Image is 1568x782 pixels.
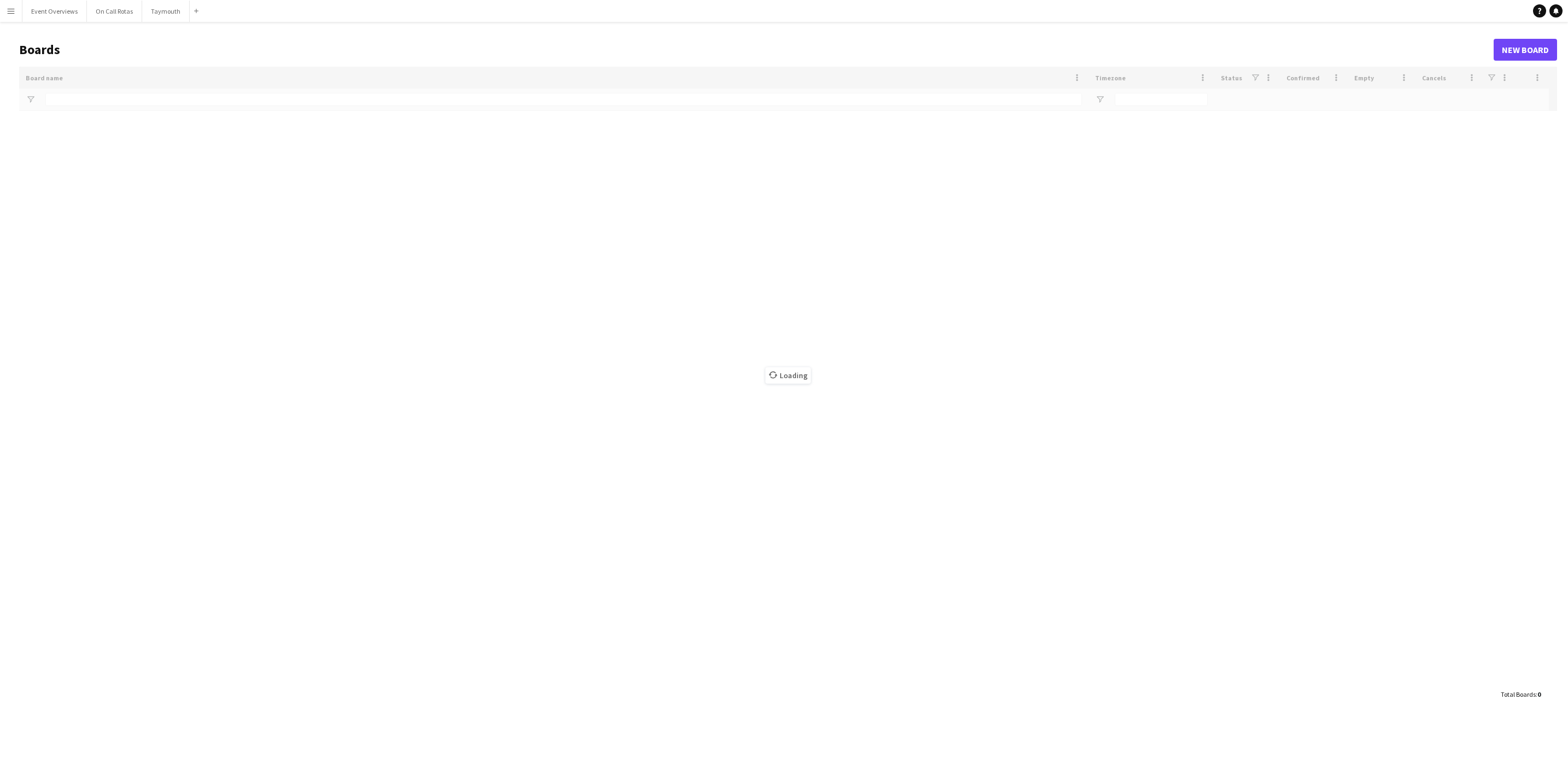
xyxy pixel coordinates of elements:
button: Taymouth [142,1,190,22]
span: 0 [1537,690,1541,698]
a: New Board [1494,39,1557,61]
button: On Call Rotas [87,1,142,22]
h1: Boards [19,42,1494,58]
div: : [1501,684,1541,705]
span: Total Boards [1501,690,1536,698]
button: Event Overviews [22,1,87,22]
span: Loading [765,367,811,384]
